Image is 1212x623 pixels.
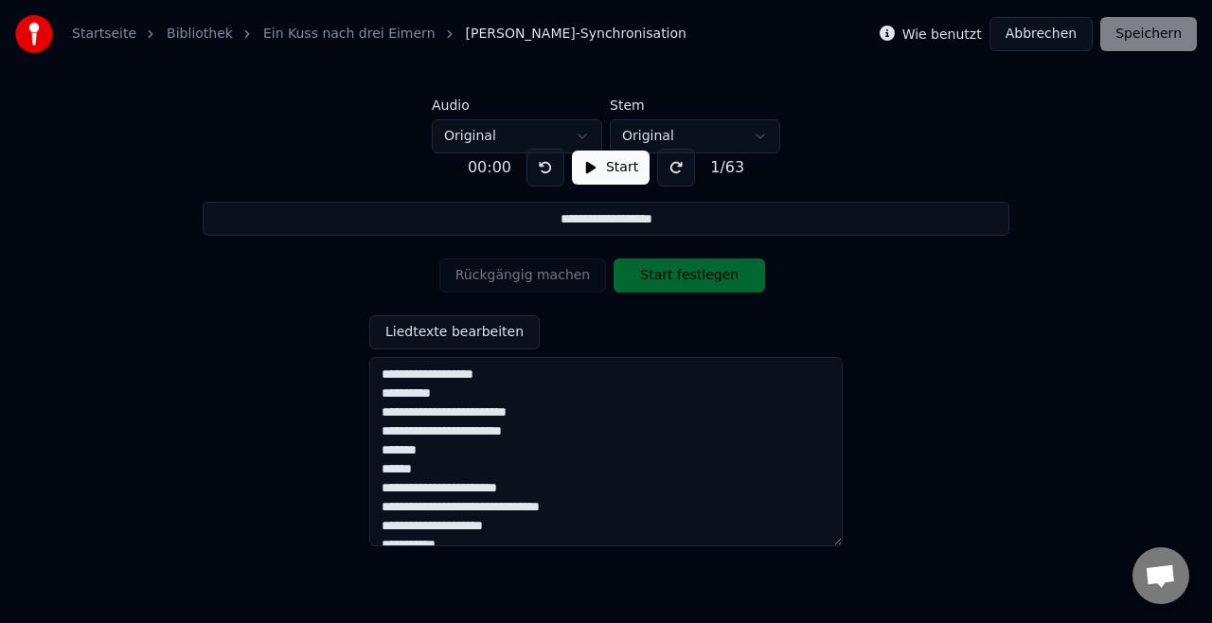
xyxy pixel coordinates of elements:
[572,151,650,185] button: Start
[432,98,602,112] label: Audio
[263,25,436,44] a: Ein Kuss nach drei Eimern
[460,156,519,179] div: 00:00
[167,25,233,44] a: Bibliothek
[466,25,686,44] span: [PERSON_NAME]-Synchronisation
[369,315,540,349] button: Liedtexte bearbeiten
[72,25,686,44] nav: breadcrumb
[1132,547,1189,604] a: Chat öffnen
[72,25,136,44] a: Startseite
[15,15,53,53] img: youka
[989,17,1093,51] button: Abbrechen
[902,27,982,41] label: Wie benutzt
[703,156,752,179] div: 1 / 63
[610,98,780,112] label: Stem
